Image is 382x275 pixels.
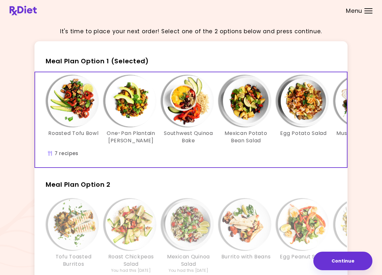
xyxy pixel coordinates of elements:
span: Meal Plan Option 1 (Selected) [46,57,149,66]
div: Info - Mexican Quinoa Salad - Meal Plan Option 2 [160,199,217,273]
h3: Mexican Quinoa Salad [163,253,214,268]
div: You had this [DATE] [169,268,208,273]
div: Info - Egg Peanut Salad - Meal Plan Option 2 [275,199,332,273]
h3: Southwest Quinoa Bake [163,130,214,144]
div: Info - One-Pan Plantain Curry - Meal Plan Option 1 (Selected) [102,75,160,144]
div: Info - Egg Potato Salad - Meal Plan Option 1 (Selected) [275,75,332,144]
div: You had this [DATE] [111,268,151,273]
h3: One-Pan Plantain [PERSON_NAME] [105,130,157,144]
h3: Roasted Tofu Bowl [48,130,98,137]
div: Info - Southwest Quinoa Bake - Meal Plan Option 1 (Selected) [160,75,217,144]
div: Info - Roast Chickpeas Salad - Meal Plan Option 2 [102,199,160,273]
div: Info - Roasted Tofu Bowl - Meal Plan Option 1 (Selected) [45,75,102,144]
h3: Burrito with Beans [221,253,271,260]
div: Info - Mexican Potato Bean Salad - Meal Plan Option 1 (Selected) [217,75,275,144]
h3: Roast Chickpeas Salad [105,253,157,268]
h3: Tofu Toasted Burritos [48,253,99,268]
p: It's time to place your next order! Select one of the 2 options below and press continue. [60,27,322,36]
span: Meal Plan Option 2 [46,180,111,189]
img: RxDiet [10,6,37,15]
h3: Egg Peanut Salad [280,253,327,260]
div: Info - Tofu Toasted Burritos - Meal Plan Option 2 [45,199,102,273]
div: Info - Burrito with Beans - Meal Plan Option 2 [217,199,275,273]
h3: Mexican Potato Bean Salad [220,130,271,144]
button: Continue [313,252,372,270]
span: Menu [346,8,362,14]
h3: Egg Potato Salad [280,130,327,137]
